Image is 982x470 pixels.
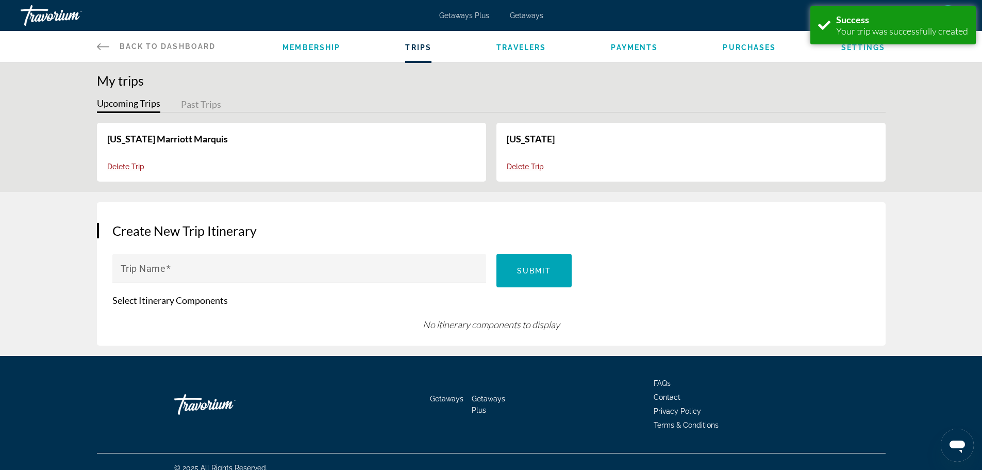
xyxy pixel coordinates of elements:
a: Getaways [430,395,463,403]
a: Getaways Plus [439,11,489,20]
h1: My trips [97,73,886,88]
a: Travorium [174,389,277,420]
a: Membership [282,43,340,52]
span: Back to Dashboard [120,42,216,51]
a: Privacy Policy [654,407,701,415]
div: Success [836,14,968,25]
button: Delete Trip [507,162,544,171]
a: Terms & Conditions [654,421,719,429]
a: Back to Dashboard [97,31,216,62]
span: Submit [517,267,552,275]
div: Your trip was successfully created [836,25,968,37]
a: [US_STATE] Marriott Marquis [107,133,228,144]
button: Delete Trip [107,162,144,171]
p: Select Itinerary Components [112,295,870,306]
a: Trips [405,43,431,52]
button: Submit [496,254,572,287]
a: Payments [611,43,658,52]
a: Travelers [496,43,546,52]
button: User Menu [935,5,961,26]
a: Settings [841,43,886,52]
iframe: Button to launch messaging window [941,429,974,462]
a: Getaways [510,11,543,20]
button: Upcoming Trips [97,97,160,113]
a: [US_STATE] [507,133,555,144]
div: No itinerary components to display [112,319,870,330]
a: FAQs [654,379,671,387]
a: Getaways Plus [472,395,505,414]
a: Travorium [21,2,124,29]
a: Contact [654,393,680,401]
mat-label: Trip Name [121,263,166,274]
h3: Create New Trip Itinerary [112,223,870,238]
a: Purchases [723,43,776,52]
button: Past Trips [181,97,221,113]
